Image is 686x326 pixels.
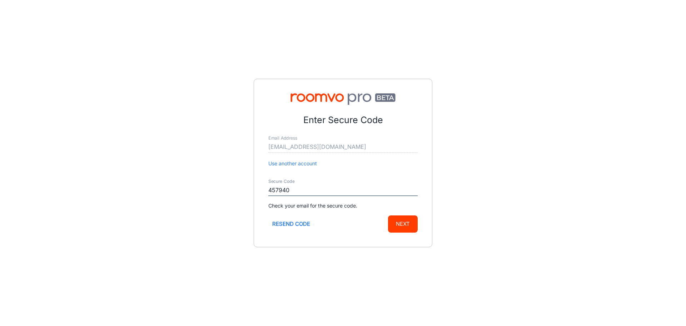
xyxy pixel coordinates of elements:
input: myname@example.com [268,141,418,153]
label: Email Address [268,135,297,141]
p: Check your email for the secure code. [268,202,418,210]
button: Next [388,215,418,233]
img: Roomvo PRO Beta [268,93,418,105]
p: Enter Secure Code [268,113,418,127]
button: Resend code [268,215,314,233]
input: Enter secure code [268,185,418,196]
button: Use another account [268,160,317,167]
label: Secure Code [268,179,295,185]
